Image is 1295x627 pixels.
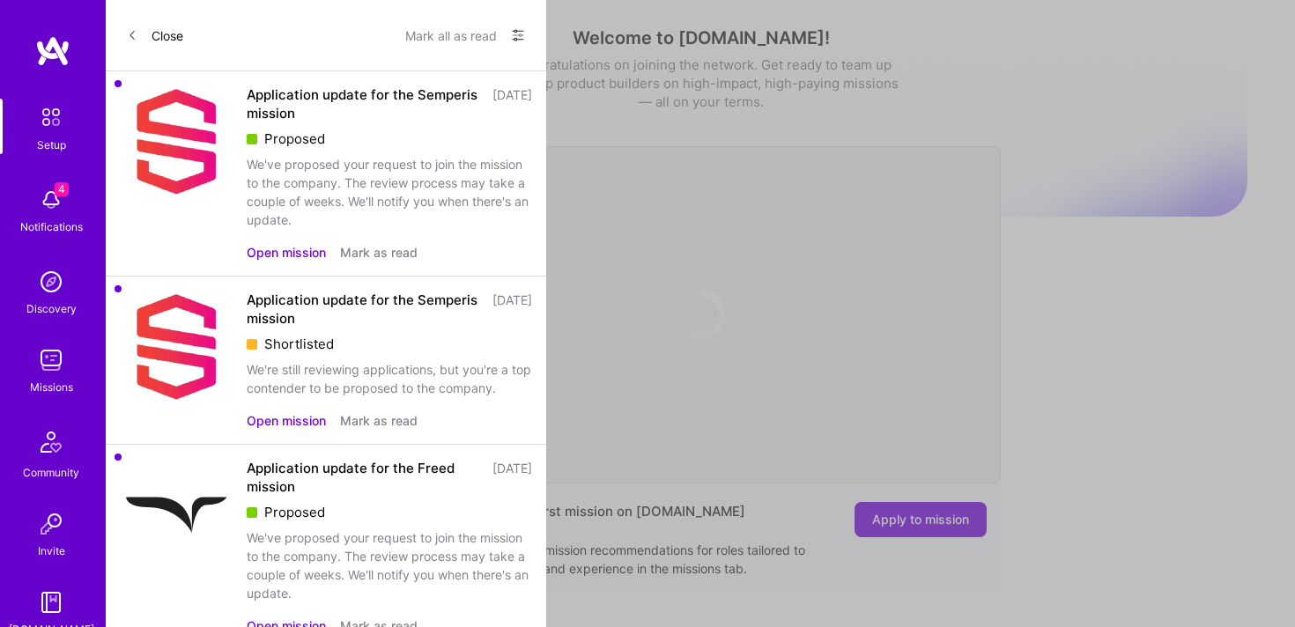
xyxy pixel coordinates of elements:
div: Community [23,463,79,482]
img: teamwork [33,343,69,378]
div: [DATE] [492,291,532,328]
div: Application update for the Freed mission [247,459,482,496]
img: Company Logo [120,85,233,198]
button: Close [127,21,183,49]
div: Proposed [247,503,532,521]
div: Notifications [20,218,83,236]
span: 4 [55,182,69,196]
img: setup [33,99,70,136]
div: Missions [30,378,73,396]
div: Proposed [247,129,532,148]
div: Shortlisted [247,335,532,353]
div: Invite [38,542,65,560]
div: Setup [37,136,66,154]
button: Open mission [247,411,326,430]
button: Mark as read [340,411,418,430]
div: Discovery [26,299,77,318]
button: Mark all as read [405,21,497,49]
div: Application update for the Semperis mission [247,85,482,122]
img: logo [35,35,70,67]
img: Company Logo [120,459,233,572]
img: discovery [33,264,69,299]
div: Application update for the Semperis mission [247,291,482,328]
img: Company Logo [120,291,233,403]
img: Invite [33,506,69,542]
button: Mark as read [340,243,418,262]
img: Community [30,421,72,463]
div: We're still reviewing applications, but you're a top contender to be proposed to the company. [247,360,532,397]
img: guide book [33,585,69,620]
div: We've proposed your request to join the mission to the company. The review process may take a cou... [247,528,532,602]
button: Open mission [247,243,326,262]
div: [DATE] [492,85,532,122]
div: [DATE] [492,459,532,496]
img: bell [33,182,69,218]
div: We've proposed your request to join the mission to the company. The review process may take a cou... [247,155,532,229]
